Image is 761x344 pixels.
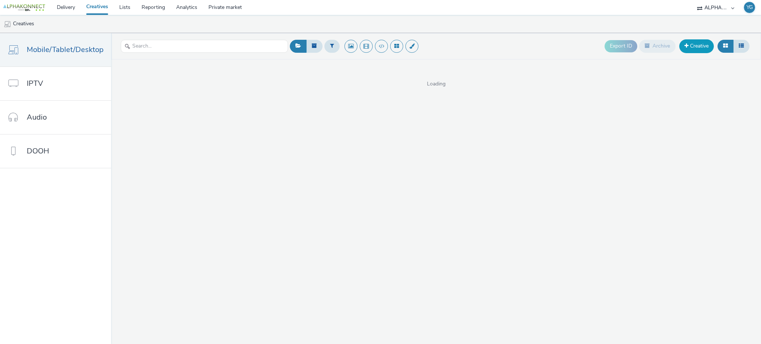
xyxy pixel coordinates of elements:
[27,44,104,55] span: Mobile/Tablet/Desktop
[747,2,753,13] div: YG
[2,3,46,12] img: undefined Logo
[4,20,11,28] img: mobile
[27,112,47,123] span: Audio
[679,39,714,53] a: Creative
[27,146,49,156] span: DOOH
[605,40,637,52] button: Export ID
[733,40,749,52] button: Table
[121,40,288,53] input: Search...
[639,40,676,52] button: Archive
[718,40,734,52] button: Grid
[111,80,761,88] span: Loading
[27,78,43,89] span: IPTV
